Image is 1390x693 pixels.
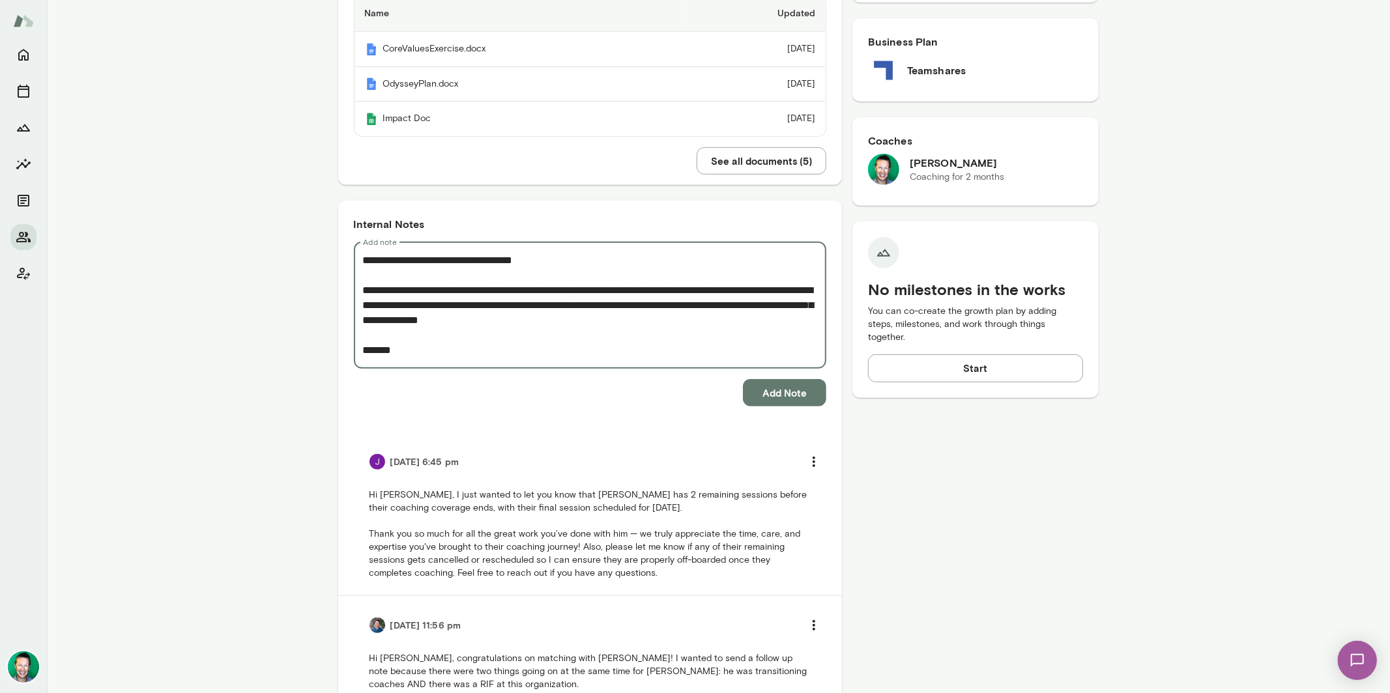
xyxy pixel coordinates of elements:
[365,43,378,56] img: Mento | Coaching sessions
[868,305,1084,344] p: You can co-create the growth plan by adding steps, milestones, and work through things together.
[868,154,899,185] img: Brian Lawrence
[390,455,459,468] h6: [DATE] 6:45 pm
[10,115,36,141] button: Growth Plan
[688,32,825,67] td: [DATE]
[390,619,461,632] h6: [DATE] 11:56 pm
[369,454,385,470] img: Jocelyn Grodin
[10,151,36,177] button: Insights
[868,354,1084,382] button: Start
[355,102,688,136] th: Impact Doc
[688,102,825,136] td: [DATE]
[365,113,378,126] img: Mento | Coaching sessions
[369,617,385,633] img: Alex Yu
[10,261,36,287] button: Client app
[907,63,966,78] h6: Teamshares
[10,78,36,104] button: Sessions
[8,651,39,683] img: Brian Lawrence
[369,488,811,580] p: Hi [PERSON_NAME], I just wanted to let you know that [PERSON_NAME] has 2 remaining sessions befor...
[363,236,397,247] label: Add note
[868,279,1084,300] h5: No milestones in the works
[355,32,688,67] th: CoreValuesExercise.docx
[13,8,34,33] img: Mento
[868,34,1084,49] h6: Business Plan
[10,224,36,250] button: Members
[697,147,826,175] button: See all documents (5)
[800,612,828,639] button: more
[868,133,1084,148] h6: Coaches
[910,171,1004,184] p: Coaching for 2 months
[800,448,828,475] button: more
[355,67,688,102] th: OdysseyPlan.docx
[688,67,825,102] td: [DATE]
[354,216,826,232] h6: Internal Notes
[10,42,36,68] button: Home
[743,379,826,406] button: Add Note
[910,155,1004,171] h6: [PERSON_NAME]
[10,188,36,214] button: Documents
[365,78,378,91] img: Mento | Coaching sessions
